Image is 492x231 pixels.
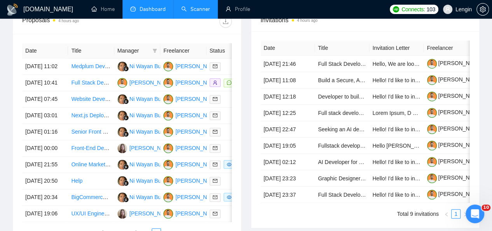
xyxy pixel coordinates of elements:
td: [DATE] 23:23 [261,170,315,187]
img: c1NLmzrk-0pBZjOo1nLSJnOz0itNHKTdmMHAt8VIsLFzaWqqsJDJtcFyV3OYvrqgu3 [427,141,437,150]
a: [PERSON_NAME] [427,142,483,148]
a: setting [476,6,489,12]
div: [PERSON_NAME] [175,78,220,87]
td: [DATE] 20:50 [22,173,68,189]
td: BigCommerce Store Clean-Up and Optimization [68,189,114,206]
time: 4 hours ago [297,18,318,23]
div: [PERSON_NAME] [130,209,174,218]
div: [PERSON_NAME] [175,193,220,201]
span: download [220,18,231,25]
a: [PERSON_NAME] [427,175,483,181]
a: Fullstack developer for complete vacation rental booking platform [318,143,475,149]
span: mail [213,113,217,118]
td: [DATE] 12:25 [261,105,315,121]
img: NB [117,209,127,219]
a: Full Stack Developer with React and Nest.js [318,61,424,67]
a: [PERSON_NAME] [427,109,483,115]
span: mail [213,146,217,150]
a: Front-End Developer (React, TypeScript, Next.js, NX, Tailwind, Storybook) [71,145,250,151]
td: [DATE] 22:47 [261,121,315,138]
img: NW [117,160,127,169]
span: mail [213,211,217,216]
td: Full Stack Developer with React and Nest.js [315,56,369,72]
div: [PERSON_NAME] [130,144,174,152]
a: Help [71,178,82,184]
span: left [444,212,449,217]
img: c1NLmzrk-0pBZjOo1nLSJnOz0itNHKTdmMHAt8VIsLFzaWqqsJDJtcFyV3OYvrqgu3 [427,157,437,167]
th: Title [68,43,114,58]
div: [PERSON_NAME] [175,176,220,185]
td: Senior Front End Developer with React/NextJS, TailwindCSS, and GSAP Expertise [68,124,114,140]
span: eye [227,162,231,167]
a: userProfile [226,6,250,12]
span: right [463,212,467,217]
img: gigradar-bm.png [123,131,129,137]
td: [DATE] 00:00 [22,140,68,157]
a: TM[PERSON_NAME] [163,112,220,118]
a: NWNi Wayan Budiarti [117,128,173,134]
td: Full Stack Developer ( Laravel+Vue) [315,187,369,203]
time: 4 hours ago [58,19,79,23]
td: AI Developer for Roadmap Completion & Avatar Persona Customization [315,154,369,170]
li: Previous Page [442,209,451,219]
img: NW [117,176,127,186]
td: [DATE] 23:37 [261,187,315,203]
img: NW [117,111,127,120]
td: Next.js Deployment Expert Needed [68,108,114,124]
td: Medplum Developer Needed - Asynchronous Healthcare Portal (Medplum Experience Required) [68,58,114,75]
a: 1 [452,210,460,218]
a: TM[PERSON_NAME] [163,210,220,216]
div: Ni Wayan Budiarti [130,160,173,169]
a: NWNi Wayan Budiarti [117,161,173,167]
th: Date [261,41,315,56]
td: Full stack developer [315,105,369,121]
td: Build a Secure, AI-Powered Consumer Platform - Full Stack Engineer (Fixed-Price $25k+) [315,72,369,88]
img: gigradar-bm.png [123,197,129,202]
button: download [219,15,232,28]
th: Title [315,41,369,56]
a: Full Stack Developer ( Laravel+Vue) [318,192,406,198]
li: Total 9 invitations [397,209,439,219]
a: Full Stack Developer with React and Nest.js [71,79,177,86]
div: [PERSON_NAME] [130,78,174,87]
div: Ni Wayan Budiarti [130,176,173,185]
td: Website Development for Pet Sitting Matchmaking Service [68,91,114,108]
img: TM [163,209,173,219]
span: mail [213,178,217,183]
div: Ni Wayan Budiarti [130,127,173,136]
a: Developer to build AI Text to Speech Tool (Long Term) [318,93,448,100]
td: [DATE] 07:45 [22,91,68,108]
div: Proposals [22,15,127,28]
td: [DATE] 12:18 [261,88,315,105]
td: Graphic Designer OR Frontend Developer Needed to Redesign Landing Page with New Branding [315,170,369,187]
img: TM [163,127,173,137]
a: Next.js Deployment Expert Needed [71,112,156,118]
img: NW [117,62,127,71]
span: mail [213,64,217,69]
span: 103 [426,5,435,14]
span: dashboard [130,6,136,12]
button: left [442,209,451,219]
a: TM[PERSON_NAME] [163,145,220,151]
img: gigradar-bm.png [123,66,129,71]
span: Dashboard [140,6,166,12]
td: Seeking an AI developer to build a freight-quote automation bot for a flooring company. [315,121,369,138]
img: upwork-logo.png [393,6,399,12]
th: Invitation Letter [369,41,424,56]
a: [PERSON_NAME] [427,60,483,66]
a: searchScanner [181,6,210,12]
td: Full Stack Developer with React and Nest.js [68,75,114,91]
span: mail [213,97,217,101]
span: Invitations [261,15,470,25]
li: 1 [451,209,460,219]
td: [DATE] 19:05 [261,138,315,154]
img: gigradar-bm.png [123,115,129,120]
span: Status [210,46,242,55]
th: Manager [114,43,160,58]
img: NB [117,143,127,153]
span: Manager [117,46,149,55]
img: TM [163,176,173,186]
a: Full stack developer [318,110,367,116]
a: [PERSON_NAME] [427,125,483,132]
